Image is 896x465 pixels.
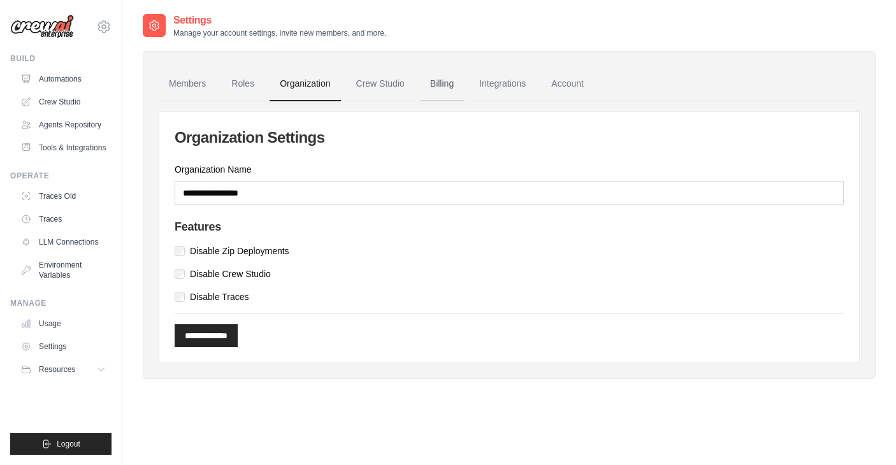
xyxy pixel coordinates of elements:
label: Disable Crew Studio [190,268,271,280]
h2: Settings [173,13,386,28]
a: Integrations [469,67,536,101]
button: Logout [10,433,112,455]
p: Manage your account settings, invite new members, and more. [173,28,386,38]
a: Environment Variables [15,255,112,285]
a: Organization [270,67,340,101]
img: Logo [10,15,74,39]
h4: Features [175,220,844,234]
a: Traces [15,209,112,229]
a: LLM Connections [15,232,112,252]
h2: Organization Settings [175,127,844,148]
a: Crew Studio [15,92,112,112]
span: Logout [57,439,80,449]
a: Billing [420,67,464,101]
a: Tools & Integrations [15,138,112,158]
a: Roles [221,67,264,101]
a: Crew Studio [346,67,415,101]
span: Resources [39,364,75,375]
a: Account [541,67,594,101]
a: Agents Repository [15,115,112,135]
div: Build [10,54,112,64]
div: Operate [10,171,112,181]
a: Usage [15,313,112,334]
label: Disable Zip Deployments [190,245,289,257]
a: Automations [15,69,112,89]
a: Members [159,67,216,101]
a: Settings [15,336,112,357]
button: Resources [15,359,112,380]
label: Disable Traces [190,290,249,303]
label: Organization Name [175,163,844,176]
a: Traces Old [15,186,112,206]
div: Manage [10,298,112,308]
